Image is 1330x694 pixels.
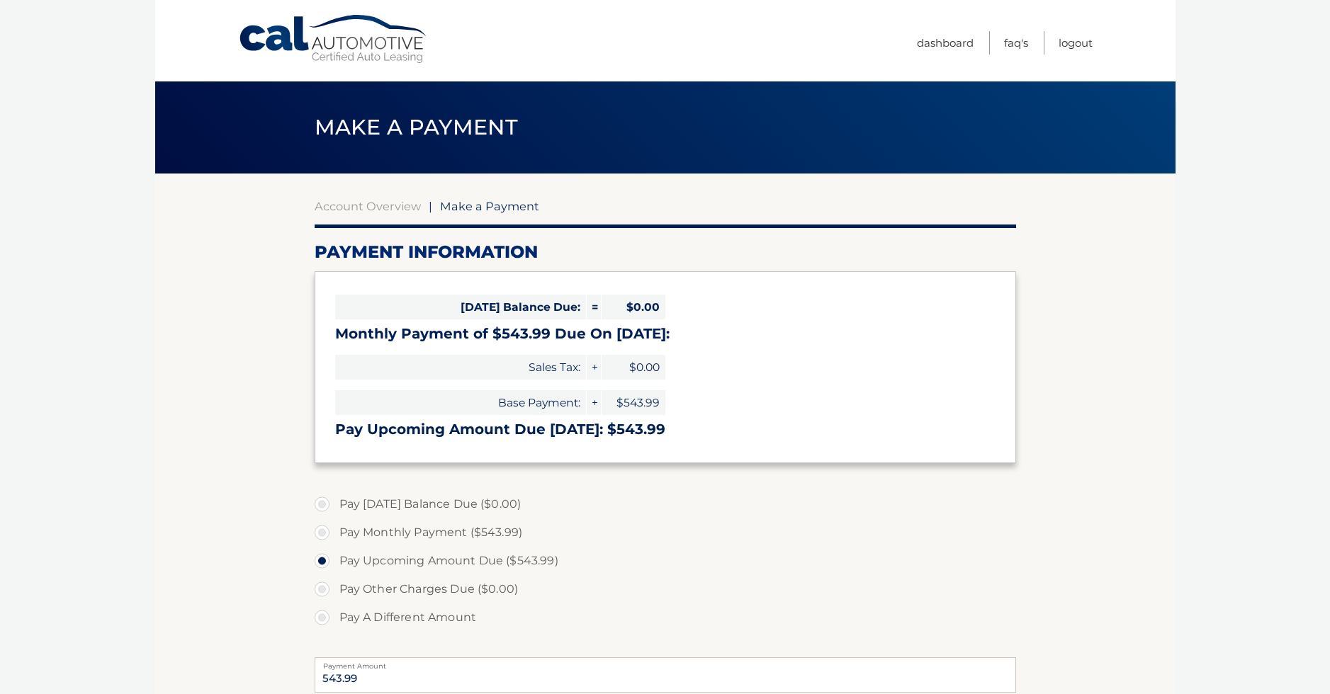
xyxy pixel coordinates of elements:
[587,295,601,319] span: =
[335,355,586,380] span: Sales Tax:
[315,575,1016,603] label: Pay Other Charges Due ($0.00)
[238,14,429,64] a: Cal Automotive
[587,390,601,415] span: +
[315,657,1016,669] label: Payment Amount
[602,295,665,319] span: $0.00
[315,603,1016,632] label: Pay A Different Amount
[315,657,1016,693] input: Payment Amount
[315,518,1016,547] label: Pay Monthly Payment ($543.99)
[1004,31,1028,55] a: FAQ's
[429,199,432,213] span: |
[1059,31,1093,55] a: Logout
[335,390,586,415] span: Base Payment:
[335,421,996,438] h3: Pay Upcoming Amount Due [DATE]: $543.99
[587,355,601,380] span: +
[315,490,1016,518] label: Pay [DATE] Balance Due ($0.00)
[315,199,421,213] a: Account Overview
[335,325,996,343] h3: Monthly Payment of $543.99 Due On [DATE]:
[917,31,974,55] a: Dashboard
[602,355,665,380] span: $0.00
[315,547,1016,575] label: Pay Upcoming Amount Due ($543.99)
[315,241,1016,263] h2: Payment Information
[335,295,586,319] span: [DATE] Balance Due:
[602,390,665,415] span: $543.99
[440,199,539,213] span: Make a Payment
[315,114,518,140] span: Make a Payment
